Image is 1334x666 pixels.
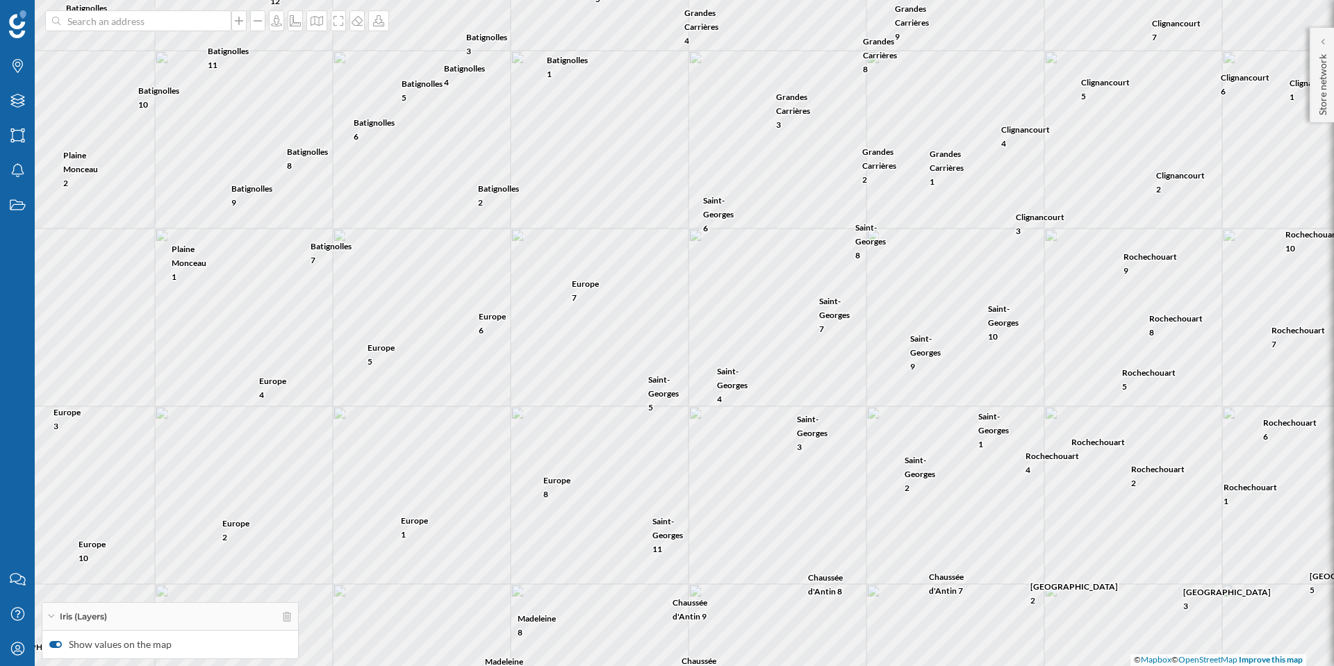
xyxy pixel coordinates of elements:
span: Iris (Layers) [60,610,107,623]
p: Store network [1316,49,1330,115]
div: © © [1130,654,1306,666]
span: Assistance [25,10,92,22]
a: Mapbox [1141,654,1171,665]
img: Geoblink Logo [9,10,26,38]
a: Improve this map [1239,654,1303,665]
label: Show values on the map [49,638,291,651]
a: OpenStreetMap [1178,654,1237,665]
